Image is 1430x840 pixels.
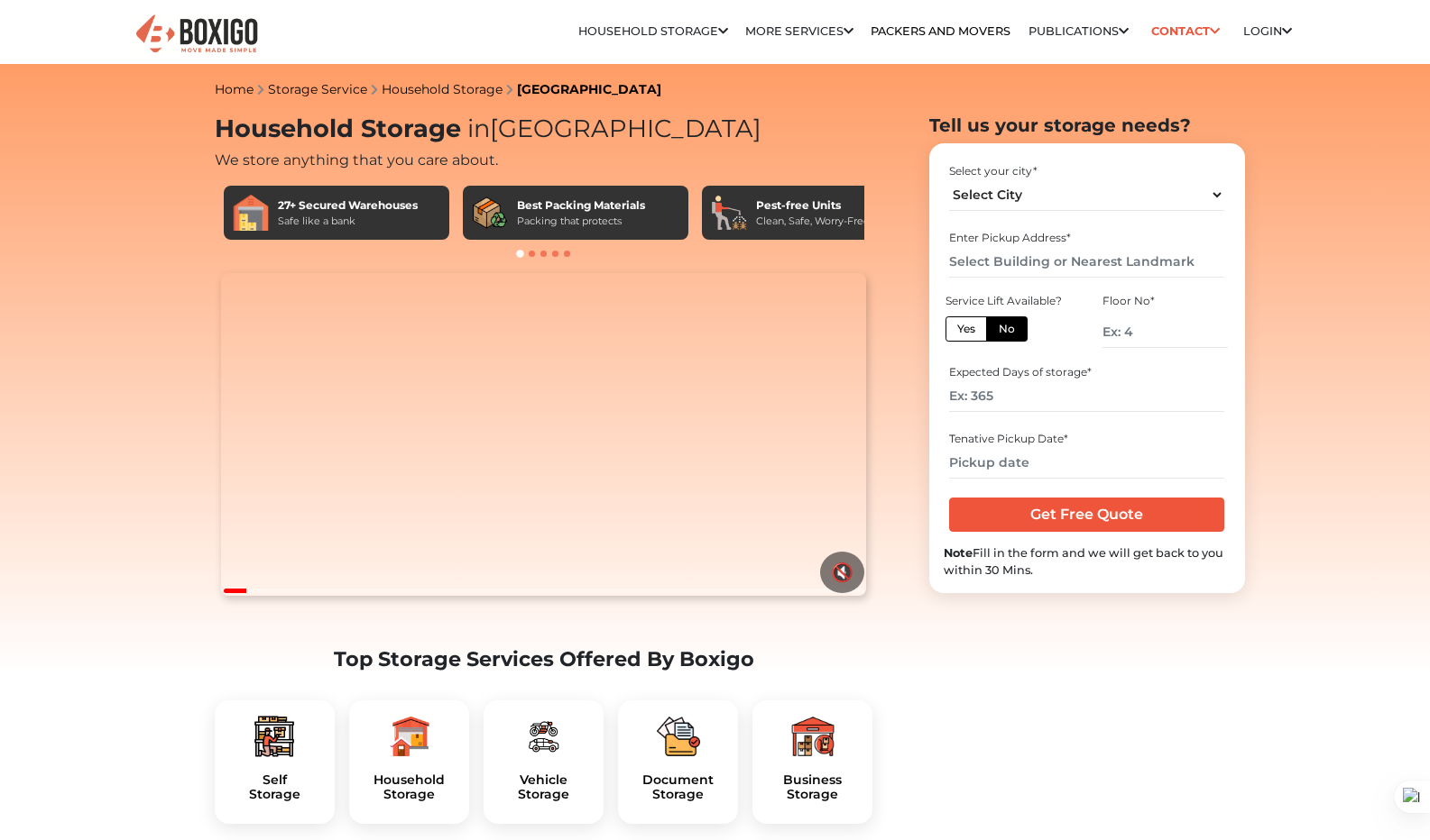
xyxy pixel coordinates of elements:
[233,195,269,231] img: 27+ Secured Warehouses
[949,498,1224,532] input: Get Free Quote
[756,197,870,214] div: Pest-free Units
[215,114,873,144] h1: Household Storage
[268,81,367,97] a: Storage Service
[632,772,724,803] a: DocumentStorage
[745,24,853,38] a: More services
[467,114,490,143] span: in
[949,364,1224,380] div: Expected Days of storage
[521,715,565,758] img: boxigo_packers_and_movers_plan
[461,114,761,143] span: [GEOGRAPHIC_DATA]
[711,195,747,231] img: Pest-free Units
[382,81,503,97] a: Household Storage
[949,246,1224,278] input: Select Building or Nearest Landmark
[278,214,418,229] div: Safe like a bank
[253,715,296,758] img: boxigo_packers_and_movers_plan
[820,552,864,593] button: 🔇
[1102,293,1227,309] div: Floor No
[1102,316,1227,348] input: Ex: 4
[756,214,870,229] div: Clean, Safe, Worry-Free
[929,114,1245,136] h2: Tell us your storage needs?
[1243,24,1292,38] a: Login
[949,230,1224,246] div: Enter Pickup Address
[215,151,498,169] span: We store anything that you care about.
[215,647,873,671] h2: Top Storage Services Offered By Boxigo
[1146,17,1226,45] a: Contact
[215,81,254,97] a: Home
[791,715,835,758] img: boxigo_packers_and_movers_plan
[498,772,589,803] h5: Vehicle Storage
[278,197,418,214] div: 27+ Secured Warehouses
[229,772,320,803] a: SelfStorage
[949,380,1224,412] input: Ex: 365
[767,772,858,803] a: BusinessStorage
[517,197,645,214] div: Best Packing Materials
[944,544,1231,579] div: Fill in the form and we will get back to you within 30 Mins.
[578,24,728,38] a: Household Storage
[767,772,858,803] h5: Business Storage
[944,546,973,560] b: Note
[871,24,1010,38] a: Packers and Movers
[949,447,1224,479] input: Pickup date
[1029,24,1129,38] a: Publications
[949,431,1224,447] div: Tenative Pickup Date
[134,13,260,57] img: Boxigo
[472,195,508,231] img: Best Packing Materials
[517,81,661,97] a: [GEOGRAPHIC_DATA]
[946,316,987,342] label: Yes
[364,772,455,803] a: HouseholdStorage
[364,772,455,803] h5: Household Storage
[986,316,1028,342] label: No
[949,163,1224,179] div: Select your city
[221,273,866,596] video: Your browser does not support the video tag.
[632,772,724,803] h5: Document Storage
[517,214,645,229] div: Packing that protects
[498,772,589,803] a: VehicleStorage
[657,715,700,758] img: boxigo_packers_and_movers_plan
[946,293,1070,309] div: Service Lift Available?
[229,772,320,803] h5: Self Storage
[387,715,430,758] img: boxigo_packers_and_movers_plan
